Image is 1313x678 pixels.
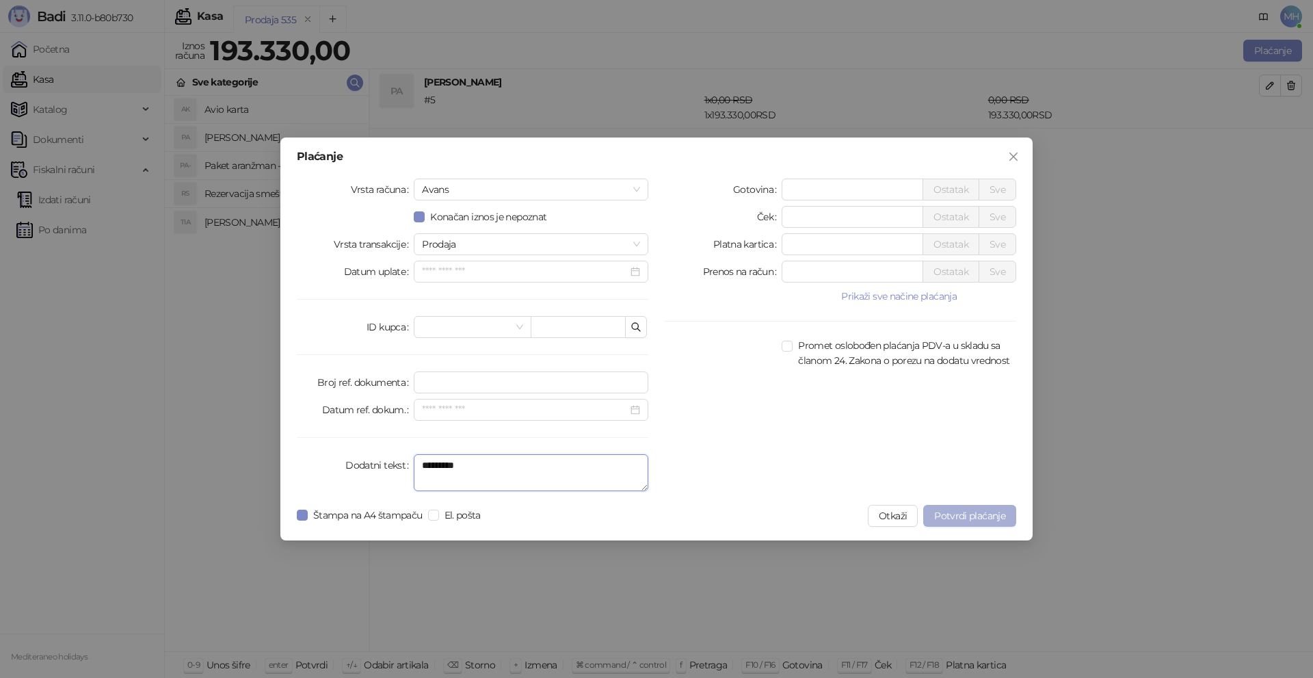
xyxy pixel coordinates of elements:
button: Prikaži sve načine plaćanja [782,288,1016,304]
label: Gotovina [733,179,782,200]
span: Potvrdi plaćanje [934,510,1005,522]
button: Ostatak [923,179,979,200]
label: Datum uplate [344,261,414,283]
label: Platna kartica [713,233,782,255]
input: Datum ref. dokum. [422,402,628,417]
button: Sve [979,261,1016,283]
label: Dodatni tekst [345,454,414,476]
span: Konačan iznos je nepoznat [425,209,552,224]
button: Otkaži [868,505,918,527]
textarea: Dodatni tekst [414,454,648,491]
label: ID kupca [367,316,414,338]
button: Sve [979,206,1016,228]
span: Zatvori [1003,151,1024,162]
span: close [1008,151,1019,162]
input: Broj ref. dokumenta [414,371,648,393]
button: Sve [979,233,1016,255]
label: Broj ref. dokumenta [317,371,414,393]
span: Štampa na A4 štampaču [308,508,428,523]
label: Vrsta računa [351,179,414,200]
button: Ostatak [923,261,979,283]
button: Potvrdi plaćanje [923,505,1016,527]
span: Prodaja [422,234,640,255]
input: Datum uplate [422,264,628,279]
button: Close [1003,146,1024,168]
button: Ostatak [923,206,979,228]
label: Ček [757,206,782,228]
button: Sve [979,179,1016,200]
button: Ostatak [923,233,979,255]
label: Vrsta transakcije [334,233,414,255]
span: Avans [422,179,640,200]
span: El. pošta [439,508,486,523]
div: Plaćanje [297,151,1016,162]
span: Promet oslobođen plaćanja PDV-a u skladu sa članom 24. Zakona o porezu na dodatu vrednost [793,338,1016,368]
label: Datum ref. dokum. [322,399,414,421]
label: Prenos na račun [703,261,782,283]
